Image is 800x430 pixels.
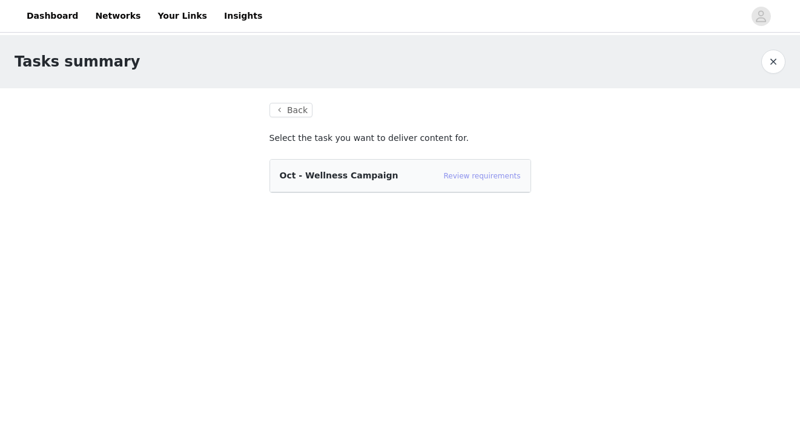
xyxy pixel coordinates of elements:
[19,2,85,30] a: Dashboard
[444,172,521,180] a: Review requirements
[217,2,269,30] a: Insights
[15,51,140,73] h1: Tasks summary
[269,132,531,145] p: Select the task you want to deliver content for.
[755,7,767,26] div: avatar
[88,2,148,30] a: Networks
[269,103,313,117] button: Back
[150,2,214,30] a: Your Links
[280,171,398,180] span: Oct - Wellness Campaign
